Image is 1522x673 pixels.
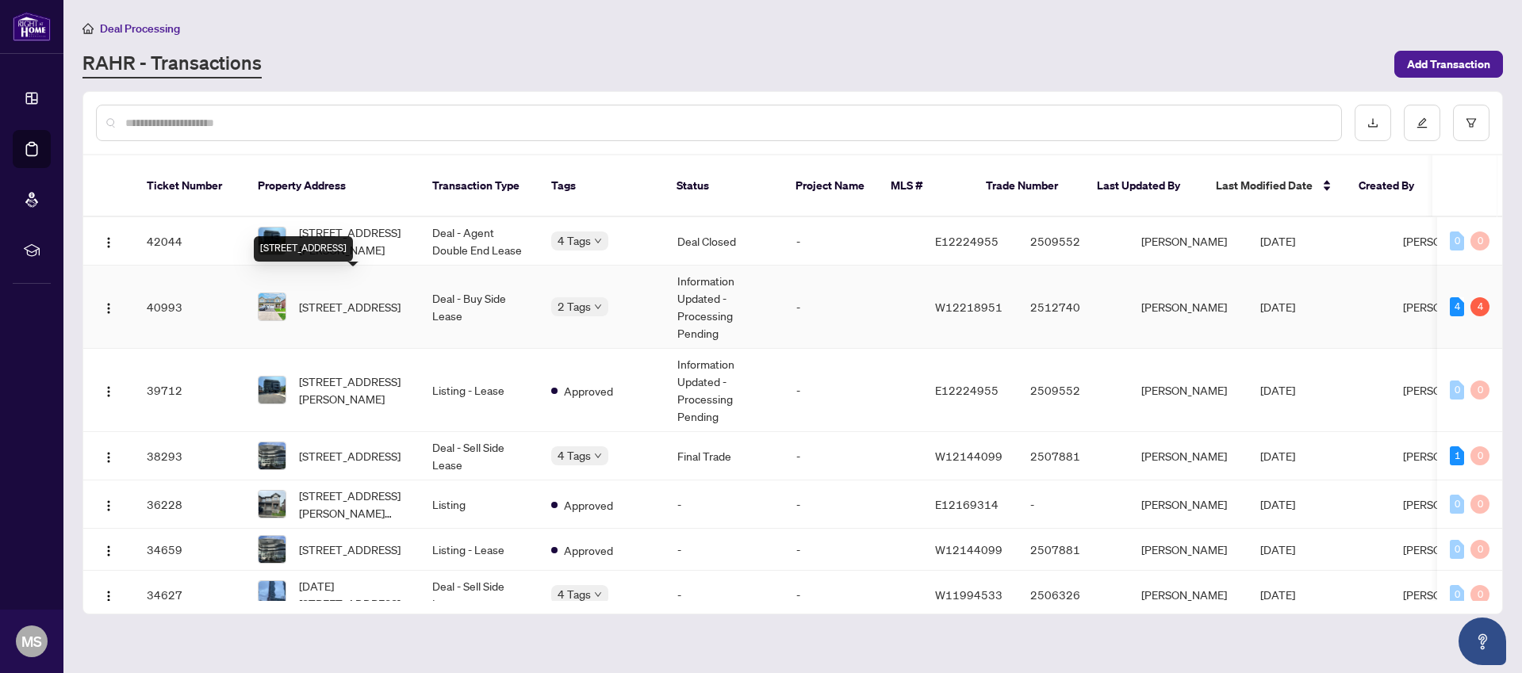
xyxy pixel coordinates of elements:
td: [PERSON_NAME] [1129,432,1248,480]
span: [PERSON_NAME] [1403,497,1489,511]
img: Logo [102,236,115,249]
td: [PERSON_NAME] [1129,349,1248,432]
td: - [784,217,922,266]
span: [PERSON_NAME] [1403,542,1489,556]
span: [STREET_ADDRESS][PERSON_NAME] [299,373,407,407]
td: 2512740 [1018,266,1129,349]
span: 4 Tags [558,585,591,603]
span: [PERSON_NAME] [1403,449,1489,463]
span: down [594,303,602,311]
span: W12218951 [935,300,1003,314]
td: - [665,529,784,571]
span: [PERSON_NAME] [1403,234,1489,248]
th: MLS # [878,155,973,217]
span: Last Modified Date [1216,177,1313,194]
span: down [594,452,602,460]
td: 40993 [134,266,245,349]
th: Last Modified Date [1203,155,1346,217]
span: Add Transaction [1407,52,1490,77]
td: Final Trade [665,432,784,480]
span: download [1367,117,1378,128]
span: [STREET_ADDRESS][PERSON_NAME] [299,224,407,258]
th: Status [664,155,783,217]
td: 38293 [134,432,245,480]
button: download [1355,105,1391,141]
td: 36228 [134,480,245,529]
span: [PERSON_NAME] [1403,300,1489,314]
div: 0 [1450,495,1464,514]
img: thumbnail-img [259,442,286,469]
td: Listing - Lease [420,529,539,571]
div: 0 [1450,540,1464,559]
img: logo [13,12,51,41]
th: Ticket Number [134,155,245,217]
span: E12169314 [935,497,999,511]
td: [PERSON_NAME] [1129,217,1248,266]
span: E12224955 [935,234,999,248]
td: Deal Closed [665,217,784,266]
div: [STREET_ADDRESS] [254,236,353,262]
span: [DATE] [1260,300,1295,314]
td: Information Updated - Processing Pending [665,266,784,349]
span: Approved [564,382,613,400]
td: [PERSON_NAME] [1129,571,1248,619]
span: [DATE] [1260,542,1295,556]
img: Logo [102,302,115,315]
span: [DATE][STREET_ADDRESS] [299,577,407,612]
img: Logo [102,499,115,512]
th: Transaction Type [420,155,539,217]
span: 4 Tags [558,231,591,250]
td: 34659 [134,529,245,571]
img: Logo [102,451,115,464]
span: [STREET_ADDRESS] [299,298,401,315]
img: thumbnail-img [259,491,286,518]
span: [DATE] [1260,234,1295,248]
td: - [784,349,922,432]
span: down [594,591,602,598]
div: 1 [1450,446,1464,465]
td: 2507881 [1018,432,1129,480]
span: [STREET_ADDRESS] [299,541,401,558]
td: - [784,529,922,571]
button: Logo [96,443,121,468]
span: edit [1417,117,1428,128]
button: Logo [96,377,121,403]
div: 0 [1470,585,1489,604]
span: W12144099 [935,449,1003,463]
td: Deal - Sell Side Lease [420,571,539,619]
td: - [784,266,922,349]
button: Logo [96,491,121,517]
td: 2509552 [1018,349,1129,432]
div: 0 [1470,495,1489,514]
td: [PERSON_NAME] [1129,480,1248,529]
div: 0 [1470,540,1489,559]
td: - [784,571,922,619]
a: RAHR - Transactions [82,50,262,78]
td: 2507881 [1018,529,1129,571]
td: - [784,432,922,480]
span: 4 Tags [558,446,591,465]
span: Approved [564,496,613,514]
button: filter [1453,105,1489,141]
img: thumbnail-img [259,536,286,563]
div: 0 [1450,585,1464,604]
img: Logo [102,385,115,398]
td: Deal - Sell Side Lease [420,432,539,480]
button: Open asap [1459,618,1506,665]
span: [DATE] [1260,383,1295,397]
th: Trade Number [973,155,1084,217]
td: - [665,480,784,529]
button: Logo [96,228,121,254]
td: 42044 [134,217,245,266]
td: [PERSON_NAME] [1129,529,1248,571]
span: filter [1466,117,1477,128]
span: [PERSON_NAME] [1403,383,1489,397]
img: thumbnail-img [259,377,286,403]
button: Add Transaction [1394,51,1503,78]
td: Information Updated - Processing Pending [665,349,784,432]
img: Logo [102,590,115,602]
img: thumbnail-img [259,293,286,320]
span: [DATE] [1260,587,1295,602]
td: 2506326 [1018,571,1129,619]
th: Created By [1346,155,1441,217]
